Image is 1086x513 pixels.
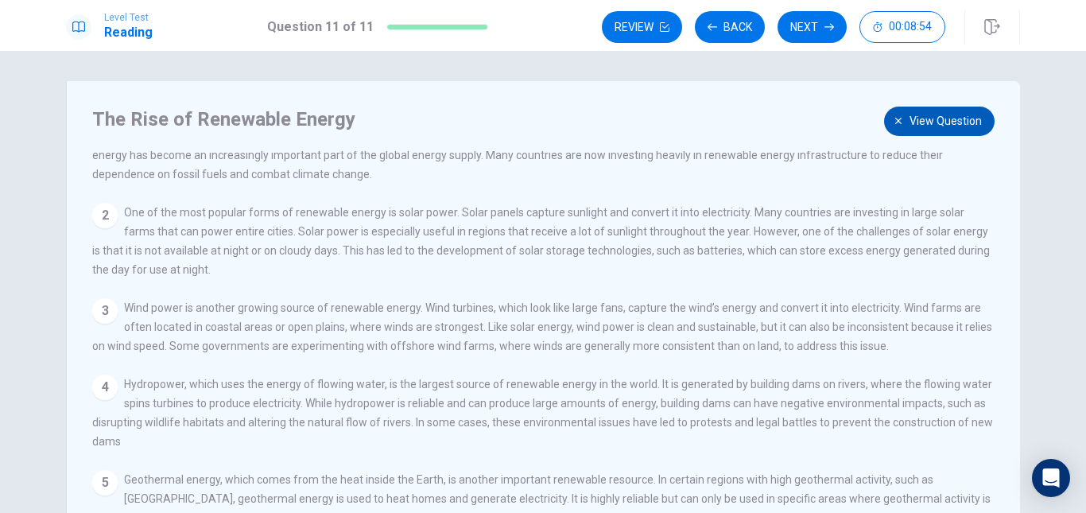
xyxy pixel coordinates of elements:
button: Next [778,11,847,43]
span: One of the most popular forms of renewable energy is solar power. Solar panels capture sunlight a... [92,206,990,276]
div: 5 [92,470,118,496]
button: Back [695,11,765,43]
span: View question [910,111,982,131]
h4: The Rise of Renewable Energy [92,107,991,132]
h1: Question 11 of 11 [267,17,374,37]
div: 4 [92,375,118,400]
button: 00:08:54 [859,11,945,43]
span: Level Test [104,12,153,23]
button: Review [602,11,682,43]
div: 2 [92,203,118,228]
div: Open Intercom Messenger [1032,459,1070,497]
h1: Reading [104,23,153,42]
span: Wind power is another growing source of renewable energy. Wind turbines, which look like large fa... [92,301,992,352]
span: 00:08:54 [889,21,932,33]
div: 3 [92,298,118,324]
button: View question [884,107,995,136]
span: Hydropower, which uses the energy of flowing water, is the largest source of renewable energy in ... [92,378,993,448]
